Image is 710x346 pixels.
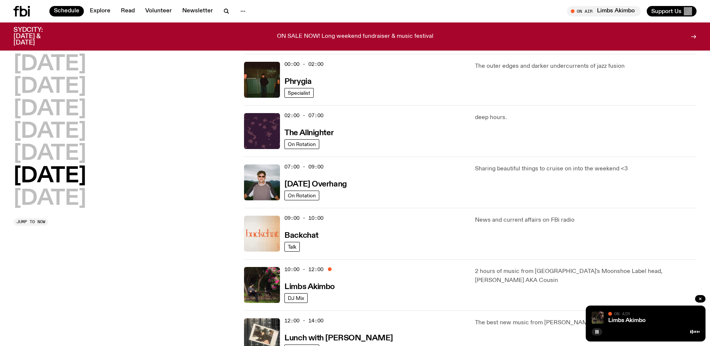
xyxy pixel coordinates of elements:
span: On Rotation [288,142,316,147]
span: 09:00 - 10:00 [284,215,323,222]
span: Specialist [288,90,310,96]
img: Jackson sits at an outdoor table, legs crossed and gazing at a black and brown dog also sitting a... [244,267,280,303]
span: On Air [614,311,630,316]
span: 02:00 - 07:00 [284,112,323,119]
a: Newsletter [178,6,217,16]
a: Limbs Akimbo [608,318,646,324]
h3: The Allnighter [284,129,333,137]
span: 12:00 - 14:00 [284,317,323,324]
span: 10:00 - 12:00 [284,266,323,273]
span: Jump to now [16,220,45,224]
span: On Rotation [288,193,316,198]
h3: [DATE] Overhang [284,180,347,188]
span: 07:00 - 09:00 [284,163,323,170]
button: [DATE] [13,143,86,164]
p: ON SALE NOW! Long weekend fundraiser & music festival [277,33,433,40]
img: A greeny-grainy film photo of Bela, John and Bindi at night. They are standing in a backyard on g... [244,62,280,98]
a: Phrygia [284,76,311,86]
span: DJ Mix [288,295,304,301]
span: 00:00 - 02:00 [284,61,323,68]
a: [DATE] Overhang [284,179,347,188]
a: The Allnighter [284,128,333,137]
button: On AirLimbs Akimbo [567,6,641,16]
a: DJ Mix [284,293,308,303]
h3: Backchat [284,232,318,240]
p: deep hours. [475,113,697,122]
p: The outer edges and darker undercurrents of jazz fusion [475,62,697,71]
a: Lunch with [PERSON_NAME] [284,333,393,342]
p: The best new music from [PERSON_NAME], aus + beyond! [475,318,697,327]
h3: SYDCITY: [DATE] & [DATE] [13,27,61,46]
button: [DATE] [13,121,86,142]
p: Sharing beautiful things to cruise on into the weekend <3 [475,164,697,173]
a: Schedule [49,6,84,16]
button: [DATE] [13,166,86,187]
a: Read [116,6,139,16]
p: News and current affairs on FBi radio [475,216,697,225]
p: 2 hours of music from [GEOGRAPHIC_DATA]'s Moonshoe Label head, [PERSON_NAME] AKA Cousin [475,267,697,285]
button: Support Us [647,6,697,16]
img: Harrie Hastings stands in front of cloud-covered sky and rolling hills. He's wearing sunglasses a... [244,164,280,200]
button: Jump to now [13,218,48,226]
a: Talk [284,242,300,252]
a: Volunteer [141,6,176,16]
a: On Rotation [284,139,319,149]
a: Explore [85,6,115,16]
h3: Limbs Akimbo [284,283,335,291]
h3: Phrygia [284,78,311,86]
a: Backchat [284,230,318,240]
span: Support Us [651,8,682,15]
span: Talk [288,244,296,250]
a: On Rotation [284,191,319,200]
img: Jackson sits at an outdoor table, legs crossed and gazing at a black and brown dog also sitting a... [592,312,604,324]
button: [DATE] [13,54,86,75]
button: [DATE] [13,188,86,209]
button: [DATE] [13,99,86,120]
h3: Lunch with [PERSON_NAME] [284,334,393,342]
a: Specialist [284,88,314,98]
a: Limbs Akimbo [284,282,335,291]
button: [DATE] [13,76,86,97]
